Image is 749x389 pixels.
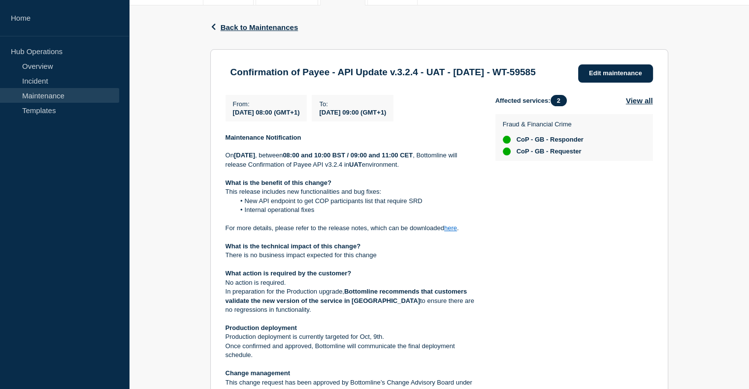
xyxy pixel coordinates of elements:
[495,95,572,106] span: Affected services:
[235,197,480,206] li: New API endpoint to get COP participants list that require SRD
[503,120,584,128] p: Fraud & Financial Crime
[233,100,300,108] p: From :
[226,369,290,377] strong: Change management
[319,100,386,108] p: To :
[226,224,480,233] p: For more details, please refer to the release notes, which can be downloaded .
[626,95,653,106] button: View all
[226,251,480,260] p: There is no business impact expected for this change
[444,224,457,232] a: here
[226,151,480,169] p: On , between , Bottomline will release Confirmation of Payee API v3.2.4 in environment.
[226,278,480,287] p: No action is required.
[221,23,298,31] span: Back to Maintenances
[226,242,361,250] strong: What is the technical impact of this change?
[503,136,511,144] div: up
[319,109,386,116] span: [DATE] 09:00 (GMT+1)
[283,151,413,159] strong: 08:00 and 10:00 BST / 09:00 and 11:00 CET
[226,332,480,341] p: Production deployment is currently targeted for Oct, 9th.
[226,324,297,331] strong: Production deployment
[226,287,480,314] p: In preparation for the Production upgrade, to ensure there are no regressions in functionality.
[226,269,352,277] strong: What action is required by the customer?
[226,134,301,141] strong: Maintenance Notification
[233,109,300,116] span: [DATE] 08:00 (GMT+1)
[234,151,255,159] strong: [DATE]
[349,161,362,168] strong: UAT
[551,95,567,106] span: 2
[517,136,584,144] span: CoP - GB - Responder
[503,148,511,155] div: up
[578,64,653,83] a: Edit maintenance
[226,342,480,360] p: Once confirmed and approved, Bottomline will communicate the final deployment schedule.
[226,187,480,196] p: This release includes new functionalities and bug fixes:
[226,288,469,304] strong: Bottomline recommends that customers validate the new version of the service in [GEOGRAPHIC_DATA]
[210,23,298,31] button: Back to Maintenances
[226,179,331,186] strong: What is the benefit of this change?
[235,206,480,214] li: Internal operational fixes
[230,67,536,78] h3: Confirmation of Payee - API Update v.3.2.4 - UAT - [DATE] - WT-59585
[517,148,582,155] span: CoP - GB - Requester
